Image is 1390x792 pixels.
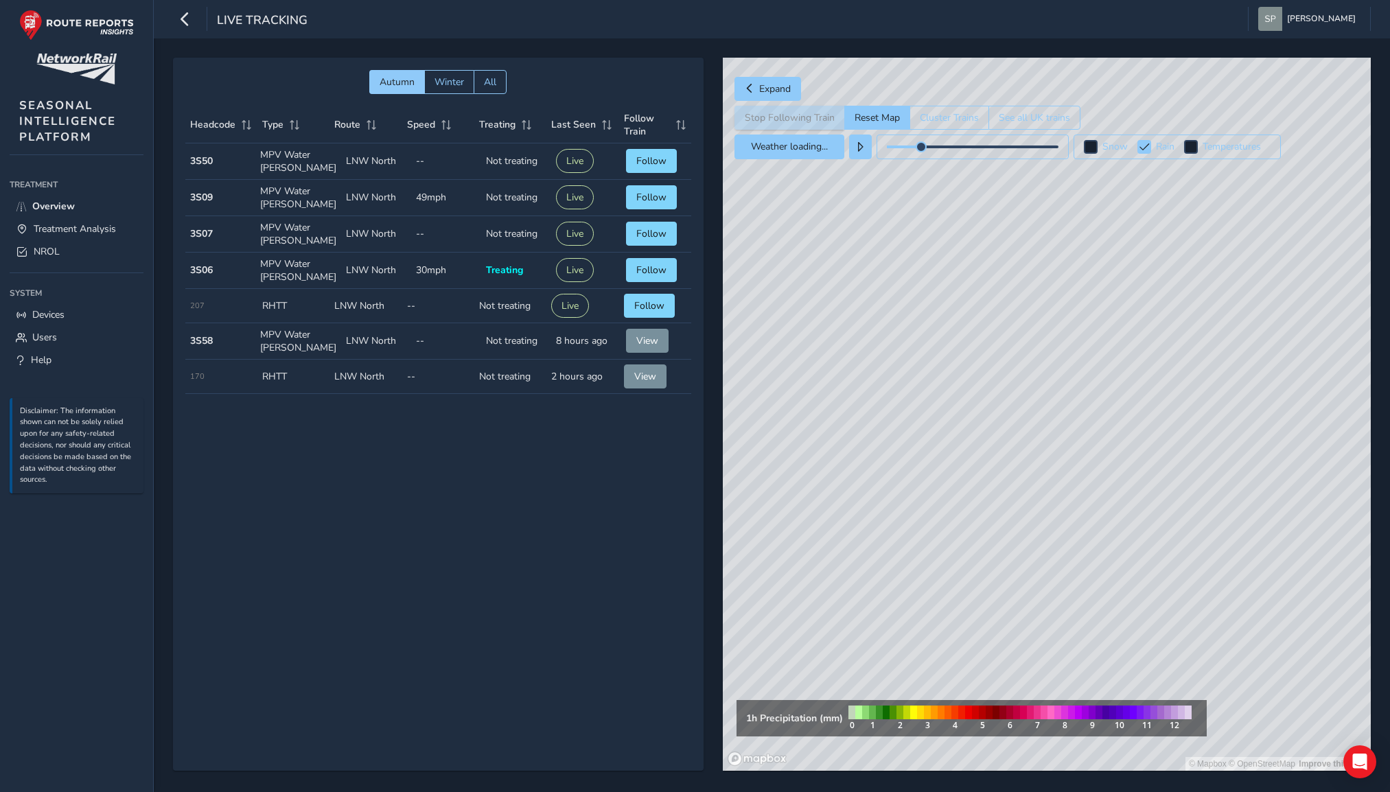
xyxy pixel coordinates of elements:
td: Not treating [474,360,546,394]
button: View [624,364,667,388]
a: Treatment Analysis [10,218,143,240]
label: Rain [1156,142,1174,152]
span: NROL [34,245,60,258]
span: Treating [486,264,523,277]
td: Not treating [474,289,546,323]
td: 2 hours ago [546,360,618,394]
strong: 3S50 [190,154,213,167]
a: Devices [10,303,143,326]
a: Users [10,326,143,349]
td: Not treating [481,323,551,360]
td: LNW North [341,216,411,253]
td: MPV Water [PERSON_NAME] [255,253,341,289]
button: See all UK trains [988,106,1080,130]
td: LNW North [341,253,411,289]
td: MPV Water [PERSON_NAME] [255,216,341,253]
span: Follow Train [624,112,671,138]
strong: 3S58 [190,334,213,347]
td: LNW North [341,180,411,216]
span: 207 [190,301,205,311]
td: 8 hours ago [551,323,621,360]
button: [PERSON_NAME] [1258,7,1360,31]
p: Disclaimer: The information shown can not be solely relied upon for any safety-related decisions,... [20,406,137,487]
span: Treating [479,118,516,131]
button: Winter [424,70,474,94]
div: System [10,283,143,303]
button: Live [556,185,594,209]
span: Follow [636,154,667,167]
span: [PERSON_NAME] [1287,7,1356,31]
td: LNW North [329,289,402,323]
span: Autumn [380,75,415,89]
td: LNW North [341,143,411,180]
button: View [626,329,669,353]
strong: 1h Precipitation (mm) [746,712,843,725]
strong: 3S07 [190,227,213,240]
span: Users [32,331,57,344]
span: Overview [32,200,75,213]
div: Open Intercom Messenger [1343,745,1376,778]
img: diamond-layout [1258,7,1282,31]
td: Not treating [481,216,551,253]
button: Follow [626,258,677,282]
div: Treatment [10,174,143,195]
td: 30mph [411,253,481,289]
span: Devices [32,308,65,321]
span: Type [262,118,283,131]
img: customer logo [36,54,117,84]
span: Winter [435,75,464,89]
button: Live [556,149,594,173]
span: Route [334,118,360,131]
button: Snow Rain Temperatures [1074,135,1281,159]
button: Weather loading... [734,135,844,159]
a: Help [10,349,143,371]
td: MPV Water [PERSON_NAME] [255,143,341,180]
span: 170 [190,371,205,382]
button: Follow [626,149,677,173]
button: Live [556,222,594,246]
td: RHTT [257,289,329,323]
img: rain legend [843,700,1197,736]
span: SEASONAL INTELLIGENCE PLATFORM [19,97,116,145]
td: LNW North [341,323,411,360]
a: Overview [10,195,143,218]
td: Not treating [481,180,551,216]
td: 49mph [411,180,481,216]
td: MPV Water [PERSON_NAME] [255,323,341,360]
button: Live [551,294,589,318]
strong: 3S06 [190,264,213,277]
span: Live Tracking [217,12,308,31]
span: Follow [636,191,667,204]
td: -- [411,143,481,180]
img: rr logo [19,10,134,40]
td: RHTT [257,360,329,394]
span: Headcode [190,118,235,131]
span: Follow [636,264,667,277]
button: Live [556,258,594,282]
strong: 3S09 [190,191,213,204]
button: Follow [626,222,677,246]
label: Snow [1102,142,1128,152]
span: View [634,370,656,383]
label: Temperatures [1203,142,1261,152]
td: Not treating [481,143,551,180]
span: Expand [759,82,791,95]
button: Cluster Trains [910,106,988,130]
button: All [474,70,507,94]
button: Expand [734,77,801,101]
td: -- [411,216,481,253]
td: -- [402,289,474,323]
td: -- [402,360,474,394]
button: Follow [626,185,677,209]
span: Last Seen [551,118,596,131]
span: Follow [634,299,664,312]
span: Treatment Analysis [34,222,116,235]
button: Follow [624,294,675,318]
span: Help [31,353,51,366]
span: Follow [636,227,667,240]
span: All [484,75,496,89]
td: -- [411,323,481,360]
td: MPV Water [PERSON_NAME] [255,180,341,216]
span: Speed [407,118,435,131]
button: Autumn [369,70,424,94]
